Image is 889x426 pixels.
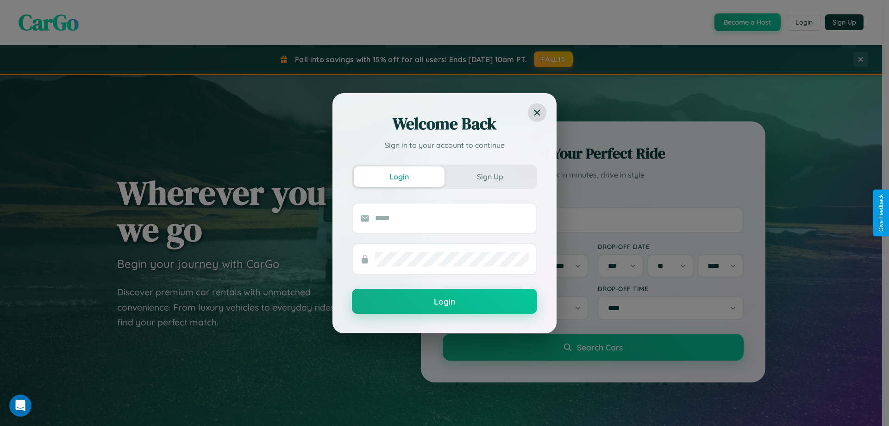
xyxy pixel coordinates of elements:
[444,166,535,187] button: Sign Up
[354,166,444,187] button: Login
[352,289,537,314] button: Login
[352,140,537,151] p: Sign in to your account to continue
[9,394,31,417] iframe: Intercom live chat
[878,194,884,232] div: Give Feedback
[352,113,537,135] h2: Welcome Back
